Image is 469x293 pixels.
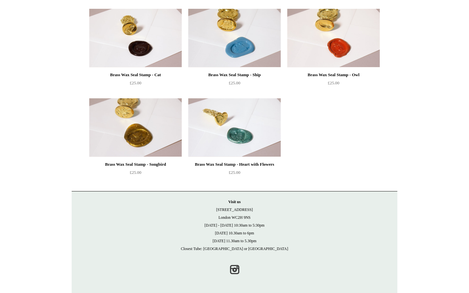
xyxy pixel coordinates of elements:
a: Brass Wax Seal Stamp - Ship Brass Wax Seal Stamp - Ship [188,9,281,67]
a: Instagram [227,262,242,277]
a: Brass Wax Seal Stamp - Cat £25.00 [89,71,182,98]
img: Brass Wax Seal Stamp - Ship [188,9,281,67]
strong: Visit us [228,200,241,204]
a: Brass Wax Seal Stamp - Heart with Flowers Brass Wax Seal Stamp - Heart with Flowers [188,98,281,157]
span: £25.00 [328,80,339,85]
span: £25.00 [229,80,240,85]
a: Brass Wax Seal Stamp - Owl Brass Wax Seal Stamp - Owl [287,9,380,67]
a: Brass Wax Seal Stamp - Heart with Flowers £25.00 [188,160,281,187]
img: Brass Wax Seal Stamp - Heart with Flowers [188,98,281,157]
a: Brass Wax Seal Stamp - Owl £25.00 [287,71,380,98]
p: [STREET_ADDRESS] London WC2H 9NS [DATE] - [DATE] 10:30am to 5:30pm [DATE] 10.30am to 6pm [DATE] 1... [78,198,391,253]
div: Brass Wax Seal Stamp - Heart with Flowers [190,160,279,168]
div: Brass Wax Seal Stamp - Songbird [91,160,180,168]
span: £25.00 [130,80,141,85]
a: Brass Wax Seal Stamp - Songbird Brass Wax Seal Stamp - Songbird [89,98,182,157]
img: Brass Wax Seal Stamp - Owl [287,9,380,67]
img: Brass Wax Seal Stamp - Cat [89,9,182,67]
a: Brass Wax Seal Stamp - Songbird £25.00 [89,160,182,187]
span: £25.00 [130,170,141,175]
img: Brass Wax Seal Stamp - Songbird [89,98,182,157]
div: Brass Wax Seal Stamp - Cat [91,71,180,79]
div: Brass Wax Seal Stamp - Owl [289,71,378,79]
span: £25.00 [229,170,240,175]
a: Brass Wax Seal Stamp - Ship £25.00 [188,71,281,98]
a: Brass Wax Seal Stamp - Cat Brass Wax Seal Stamp - Cat [89,9,182,67]
div: Brass Wax Seal Stamp - Ship [190,71,279,79]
